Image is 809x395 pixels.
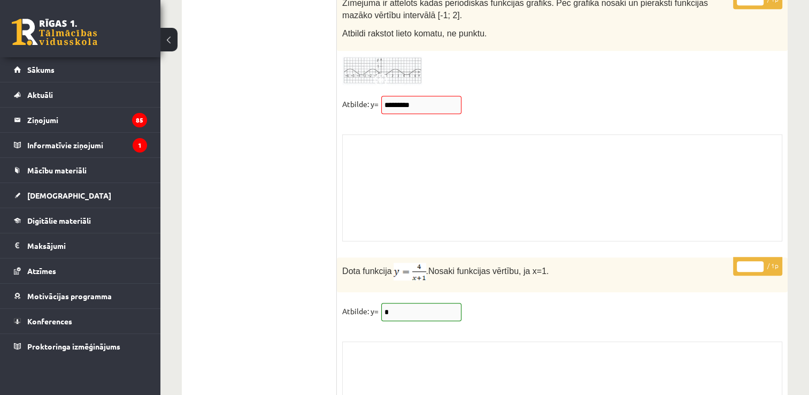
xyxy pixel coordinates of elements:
[14,82,147,107] a: Aktuāli
[14,108,147,132] a: Ziņojumi85
[14,183,147,208] a: [DEMOGRAPHIC_DATA]
[342,267,392,276] span: Dota funkcija
[733,257,782,276] p: / 1p
[27,316,72,326] span: Konferences
[14,284,147,308] a: Motivācijas programma
[27,291,112,301] span: Motivācijas programma
[27,191,111,200] span: [DEMOGRAPHIC_DATA]
[27,266,56,276] span: Atzīmes
[14,57,147,82] a: Sākums
[27,90,53,100] span: Aktuāli
[14,259,147,283] a: Atzīmes
[14,158,147,183] a: Mācību materiāli
[14,233,147,258] a: Maksājumi
[27,65,55,74] span: Sākums
[342,96,379,112] p: Atbilde: y=
[27,165,87,175] span: Mācību materiāli
[342,29,487,38] span: Atbildi rakstot lieto komatu, ne punktu.
[27,108,147,132] legend: Ziņojumi
[27,133,147,157] legend: Informatīvie ziņojumi
[394,263,426,280] img: AQu9O3Pfbz4EAAAAAElFTkSuQmCC
[14,133,147,157] a: Informatīvie ziņojumi1
[27,216,91,225] span: Digitālie materiāli
[133,138,147,153] i: 1
[426,267,428,276] span: .
[14,309,147,333] a: Konferences
[14,208,147,233] a: Digitālie materiāli
[342,303,379,319] p: Atbilde: y=
[132,113,147,127] i: 85
[12,19,97,45] a: Rīgas 1. Tālmācības vidusskola
[14,334,147,359] a: Proktoringa izmēģinājums
[428,267,549,276] span: Nosaki funkcijas vērtību, ja x=1.
[27,233,147,258] legend: Maksājumi
[342,56,422,86] img: 1.png
[27,341,120,351] span: Proktoringa izmēģinājums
